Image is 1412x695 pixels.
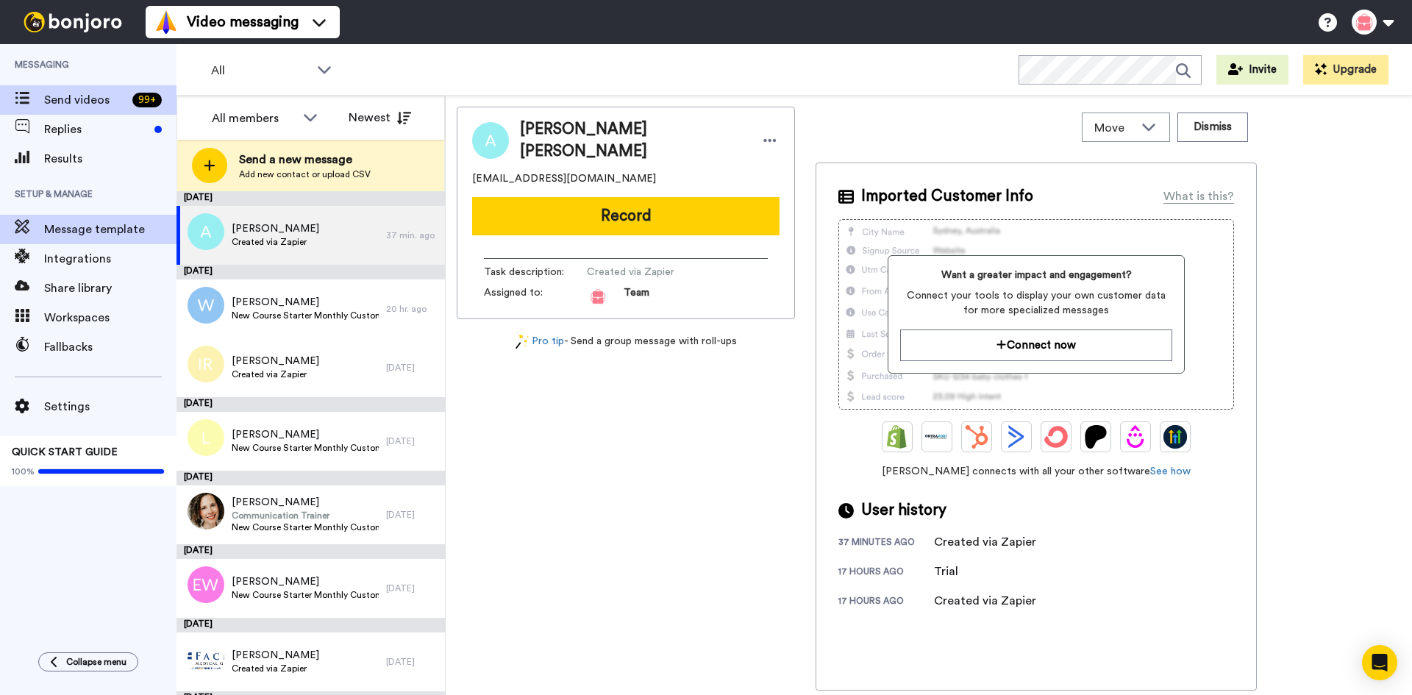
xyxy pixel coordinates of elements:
[239,168,371,180] span: Add new contact or upload CSV
[44,250,176,268] span: Integrations
[386,362,438,374] div: [DATE]
[66,656,126,668] span: Collapse menu
[232,648,319,663] span: [PERSON_NAME]
[44,121,149,138] span: Replies
[232,295,379,310] span: [PERSON_NAME]
[386,509,438,521] div: [DATE]
[38,652,138,671] button: Collapse menu
[861,499,946,521] span: User history
[44,398,176,416] span: Settings
[188,640,224,677] img: be9a3a92-1b27-40de-9b8f-c9a5865a7c7a.png
[885,425,909,449] img: Shopify
[900,288,1172,318] span: Connect your tools to display your own customer data for more specialized messages
[838,536,934,551] div: 37 minutes ago
[176,544,445,559] div: [DATE]
[232,310,379,321] span: New Course Starter Monthly Customer
[176,618,445,632] div: [DATE]
[232,574,379,589] span: [PERSON_NAME]
[900,268,1172,282] span: Want a greater impact and engagement?
[1362,645,1397,680] div: Open Intercom Messenger
[232,427,379,442] span: [PERSON_NAME]
[44,279,176,297] span: Share library
[232,368,319,380] span: Created via Zapier
[188,493,224,530] img: c5e48843-2abb-4088-a4f2-8cc6e8bf016e.jpg
[176,471,445,485] div: [DATE]
[472,171,656,186] span: [EMAIL_ADDRESS][DOMAIN_NAME]
[232,521,379,533] span: New Course Starter Monthly Customer
[934,533,1036,551] div: Created via Zapier
[1094,119,1134,137] span: Move
[1303,55,1388,85] button: Upgrade
[838,595,934,610] div: 17 hours ago
[12,466,35,477] span: 100%
[239,151,371,168] span: Send a new message
[484,265,587,279] span: Task description :
[338,103,422,132] button: Newest
[132,93,162,107] div: 99 +
[154,10,178,34] img: vm-color.svg
[925,425,949,449] img: Ontraport
[386,582,438,594] div: [DATE]
[838,566,934,580] div: 17 hours ago
[900,329,1172,361] button: Connect now
[1150,466,1191,477] a: See how
[516,334,529,349] img: magic-wand.svg
[386,303,438,315] div: 20 hr. ago
[176,397,445,412] div: [DATE]
[188,566,224,603] img: ew.png
[587,285,609,307] img: a89bd5e4-e36d-42c0-a1bb-348d75ada3e4-1741168168.jpg
[232,236,319,248] span: Created via Zapier
[1163,425,1187,449] img: GoHighLevel
[18,12,128,32] img: bj-logo-header-white.svg
[44,150,176,168] span: Results
[386,656,438,668] div: [DATE]
[520,118,746,163] span: [PERSON_NAME] [PERSON_NAME]
[44,91,126,109] span: Send videos
[965,425,988,449] img: Hubspot
[187,12,299,32] span: Video messaging
[516,334,564,349] a: Pro tip
[232,221,319,236] span: [PERSON_NAME]
[386,229,438,241] div: 37 min. ago
[838,464,1234,479] span: [PERSON_NAME] connects with all your other software
[232,442,379,454] span: New Course Starter Monthly Customer
[1005,425,1028,449] img: ActiveCampaign
[188,419,224,456] img: l.png
[232,354,319,368] span: [PERSON_NAME]
[1163,188,1234,205] div: What is this?
[188,213,224,250] img: a.png
[861,185,1033,207] span: Imported Customer Info
[624,285,649,307] span: Team
[1216,55,1288,85] button: Invite
[176,191,445,206] div: [DATE]
[484,285,587,307] span: Assigned to:
[472,197,780,235] button: Record
[44,309,176,327] span: Workspaces
[934,563,1008,580] div: Trial
[1044,425,1068,449] img: ConvertKit
[1084,425,1108,449] img: Patreon
[211,62,310,79] span: All
[587,265,727,279] span: Created via Zapier
[472,122,509,159] img: Image of Andrea Smit Smit
[232,663,319,674] span: Created via Zapier
[12,447,118,457] span: QUICK START GUIDE
[232,589,379,601] span: New Course Starter Monthly Customer
[934,592,1036,610] div: Created via Zapier
[386,435,438,447] div: [DATE]
[1124,425,1147,449] img: Drip
[188,346,224,382] img: ir.png
[212,110,296,127] div: All members
[457,334,795,349] div: - Send a group message with roll-ups
[44,338,176,356] span: Fallbacks
[1177,113,1248,142] button: Dismiss
[44,221,176,238] span: Message template
[232,495,379,510] span: [PERSON_NAME]
[232,510,379,521] span: Communication Trainer
[188,287,224,324] img: w.png
[176,265,445,279] div: [DATE]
